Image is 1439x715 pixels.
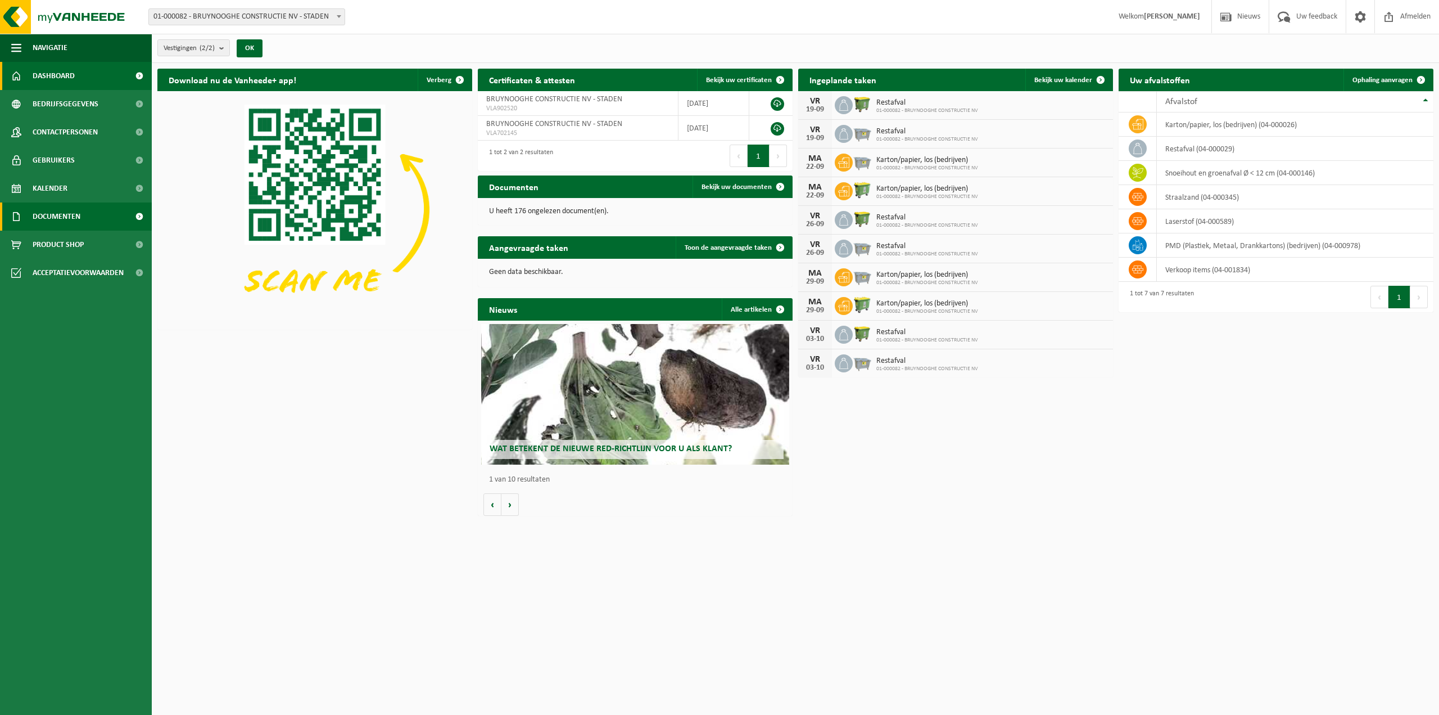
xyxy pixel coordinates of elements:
[676,236,791,259] a: Toon de aangevraagde taken
[702,183,772,191] span: Bekijk uw documenten
[478,298,528,320] h2: Nieuws
[486,104,669,113] span: VLA902520
[804,278,826,286] div: 29-09
[1410,286,1428,308] button: Next
[730,145,748,167] button: Previous
[490,444,732,453] span: Wat betekent de nieuwe RED-richtlijn voor u als klant?
[33,203,80,231] span: Documenten
[876,185,978,194] span: Karton/papier, los (bedrijven)
[33,259,124,287] span: Acceptatievoorwaarden
[237,39,263,57] button: OK
[427,77,451,84] span: Verberg
[876,251,978,258] span: 01-000082 - BRUYNOOGHE CONSTRUCTIE NV
[876,213,978,222] span: Restafval
[798,69,888,91] h2: Ingeplande taken
[804,249,826,257] div: 26-09
[486,120,622,128] span: BRUYNOOGHE CONSTRUCTIE NV - STADEN
[1157,161,1433,185] td: snoeihout en groenafval Ø < 12 cm (04-000146)
[1165,97,1197,106] span: Afvalstof
[33,62,75,90] span: Dashboard
[853,123,872,142] img: WB-2500-GAL-GY-01
[1144,12,1200,21] strong: [PERSON_NAME]
[1124,285,1194,309] div: 1 tot 7 van 7 resultaten
[876,280,978,286] span: 01-000082 - BRUYNOOGHE CONSTRUCTIE NV
[478,69,586,91] h2: Certificaten & attesten
[1157,113,1433,137] td: karton/papier, los (bedrijven) (04-000026)
[804,269,826,278] div: MA
[148,8,345,25] span: 01-000082 - BRUYNOOGHE CONSTRUCTIE NV - STADEN
[853,95,872,114] img: WB-1100-HPE-GN-50
[876,308,978,315] span: 01-000082 - BRUYNOOGHE CONSTRUCTIE NV
[804,134,826,142] div: 19-09
[804,326,826,335] div: VR
[1157,185,1433,209] td: straalzand (04-000345)
[478,236,580,258] h2: Aangevraagde taken
[876,107,978,114] span: 01-000082 - BRUYNOOGHE CONSTRUCTIE NV
[804,364,826,372] div: 03-10
[157,39,230,56] button: Vestigingen(2/2)
[876,299,978,308] span: Karton/papier, los (bedrijven)
[853,295,872,314] img: WB-0660-HPE-GN-50
[33,118,98,146] span: Contactpersonen
[501,493,519,516] button: Volgende
[149,9,345,25] span: 01-000082 - BRUYNOOGHE CONSTRUCTIE NV - STADEN
[876,136,978,143] span: 01-000082 - BRUYNOOGHE CONSTRUCTIE NV
[483,143,553,168] div: 1 tot 2 van 2 resultaten
[1370,286,1388,308] button: Previous
[481,324,790,465] a: Wat betekent de nieuwe RED-richtlijn voor u als klant?
[486,95,622,104] span: BRUYNOOGHE CONSTRUCTIE NV - STADEN
[804,355,826,364] div: VR
[1157,233,1433,258] td: PMD (Plastiek, Metaal, Drankkartons) (bedrijven) (04-000978)
[804,307,826,314] div: 29-09
[804,240,826,249] div: VR
[722,298,791,321] a: Alle artikelen
[157,91,472,327] img: Download de VHEPlus App
[478,176,550,197] h2: Documenten
[678,91,749,116] td: [DATE]
[157,69,307,91] h2: Download nu de Vanheede+ app!
[1343,69,1432,91] a: Ophaling aanvragen
[1034,77,1092,84] span: Bekijk uw kalender
[33,146,75,174] span: Gebruikers
[678,116,749,141] td: [DATE]
[853,238,872,257] img: WB-2500-GAL-GY-01
[804,97,826,106] div: VR
[1352,77,1413,84] span: Ophaling aanvragen
[876,357,978,366] span: Restafval
[853,181,872,200] img: WB-0660-HPE-GN-50
[804,212,826,221] div: VR
[693,176,791,198] a: Bekijk uw documenten
[1025,69,1112,91] a: Bekijk uw kalender
[483,493,501,516] button: Vorige
[853,324,872,343] img: WB-1100-HPE-GN-50
[697,69,791,91] a: Bekijk uw certificaten
[876,242,978,251] span: Restafval
[804,221,826,228] div: 26-09
[804,335,826,343] div: 03-10
[685,244,772,251] span: Toon de aangevraagde taken
[876,98,978,107] span: Restafval
[200,44,215,52] count: (2/2)
[853,209,872,228] img: WB-1100-HPE-GN-50
[489,476,787,484] p: 1 van 10 resultaten
[33,231,84,259] span: Product Shop
[804,183,826,192] div: MA
[876,194,978,200] span: 01-000082 - BRUYNOOGHE CONSTRUCTIE NV
[418,69,471,91] button: Verberg
[489,208,781,215] p: U heeft 176 ongelezen document(en).
[748,145,770,167] button: 1
[770,145,787,167] button: Next
[33,174,67,203] span: Kalender
[33,90,98,118] span: Bedrijfsgegevens
[1119,69,1201,91] h2: Uw afvalstoffen
[853,353,872,372] img: WB-2500-GAL-GY-01
[853,152,872,171] img: WB-2500-GAL-GY-01
[853,267,872,286] img: WB-2500-GAL-GY-01
[1157,137,1433,161] td: restafval (04-000029)
[33,34,67,62] span: Navigatie
[1388,286,1410,308] button: 1
[804,154,826,163] div: MA
[804,298,826,307] div: MA
[876,156,978,165] span: Karton/papier, los (bedrijven)
[804,125,826,134] div: VR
